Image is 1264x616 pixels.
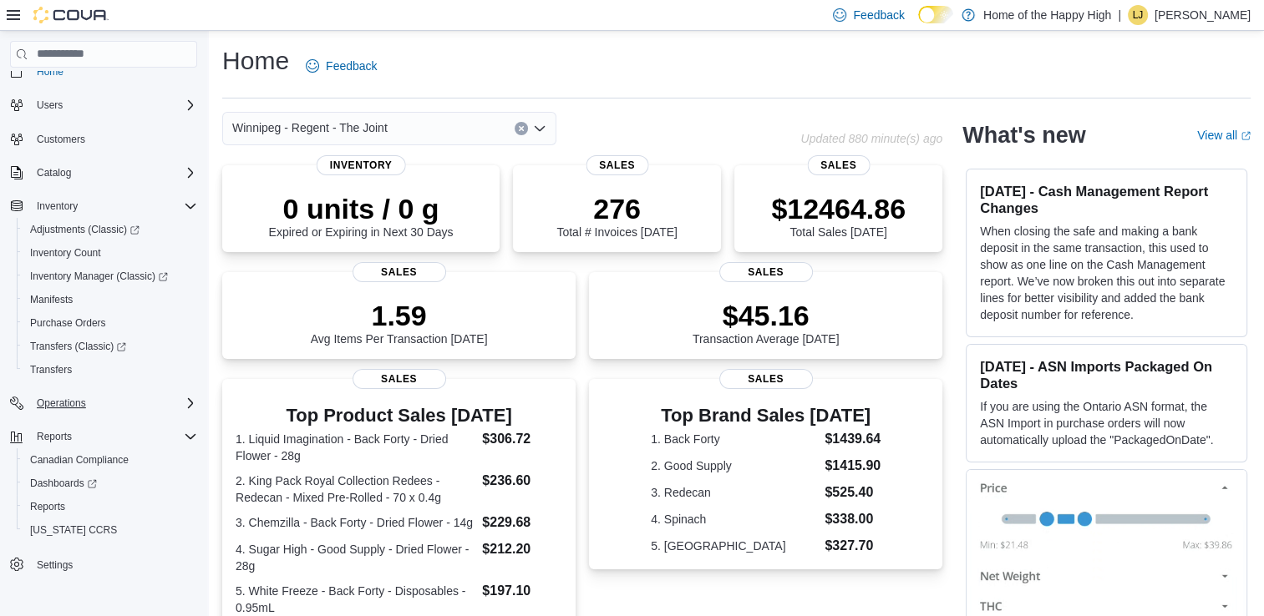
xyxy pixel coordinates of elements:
h1: Home [222,44,289,78]
span: Adjustments (Classic) [23,220,197,240]
span: Adjustments (Classic) [30,223,140,236]
p: | [1118,5,1121,25]
span: Settings [30,553,197,574]
span: Catalog [30,163,197,183]
a: Home [30,62,70,82]
a: Customers [30,129,92,149]
button: Operations [30,393,93,413]
span: Inventory [317,155,406,175]
a: Dashboards [23,473,104,493]
dt: 3. Chemzilla - Back Forty - Dried Flower - 14g [236,514,475,531]
div: Avg Items Per Transaction [DATE] [311,299,488,346]
dt: 2. Good Supply [651,457,818,474]
img: Cova [33,7,109,23]
a: Transfers [23,360,79,380]
span: Home [30,61,197,82]
a: Reports [23,497,72,517]
h2: What's new [962,122,1085,149]
button: Transfers [17,358,204,381]
span: [US_STATE] CCRS [30,523,117,537]
h3: [DATE] - Cash Management Report Changes [980,183,1233,216]
a: Adjustments (Classic) [17,218,204,241]
a: Purchase Orders [23,313,113,333]
dd: $525.40 [825,482,881,502]
dt: 1. Liquid Imagination - Back Forty - Dried Flower - 28g [236,431,475,464]
span: Dark Mode [918,23,919,24]
button: Inventory [3,194,204,218]
span: Feedback [853,7,904,23]
span: LJ [1133,5,1144,25]
span: Transfers (Classic) [23,336,197,356]
span: Manifests [23,290,197,310]
dt: 3. Redecan [651,484,818,501]
a: Inventory Manager (Classic) [23,266,175,286]
button: [US_STATE] CCRS [17,518,204,542]
span: Transfers [23,360,197,380]
dt: 5. White Freeze - Back Forty - Disposables - 0.95mL [236,583,475,616]
span: Home [37,65,63,78]
dd: $1415.90 [825,456,881,476]
a: View allExternal link [1197,129,1251,142]
span: Customers [30,129,197,149]
span: Sales [719,369,813,389]
button: Inventory [30,196,84,216]
a: Transfers (Classic) [17,335,204,358]
span: Inventory Count [23,243,197,263]
span: Manifests [30,293,73,306]
dd: $1439.64 [825,429,881,449]
div: Transaction Average [DATE] [693,299,840,346]
h3: Top Brand Sales [DATE] [651,406,881,426]
span: Feedback [326,58,377,74]
span: Sales [807,155,870,175]
span: Reports [37,430,72,443]
button: Reports [3,425,204,448]
button: Operations [3,391,204,415]
p: Home of the Happy High [983,5,1111,25]
button: Reports [30,427,79,447]
dd: $327.70 [825,536,881,556]
input: Dark Mode [918,6,953,23]
a: Dashboards [17,472,204,495]
span: Canadian Compliance [23,450,197,470]
span: Operations [30,393,197,413]
dt: 4. Sugar High - Good Supply - Dried Flower - 28g [236,541,475,574]
button: Purchase Orders [17,311,204,335]
div: Total # Invoices [DATE] [556,192,677,239]
a: Feedback [299,49,383,83]
dd: $229.68 [482,512,562,533]
a: Canadian Compliance [23,450,135,470]
span: Inventory Manager (Classic) [23,266,197,286]
p: [PERSON_NAME] [1155,5,1251,25]
dt: 5. [GEOGRAPHIC_DATA] [651,538,818,554]
span: Settings [37,558,73,572]
h3: [DATE] - ASN Imports Packaged On Dates [980,358,1233,391]
span: Sales [586,155,648,175]
span: Users [37,98,63,112]
span: Reports [30,427,197,447]
div: Total Sales [DATE] [771,192,906,239]
span: Dashboards [23,473,197,493]
button: Clear input [515,122,528,135]
a: Settings [30,555,79,575]
span: Reports [30,500,65,513]
span: Canadian Compliance [30,453,129,467]
p: When closing the safe and making a bank deposit in the same transaction, this used to show as one... [980,223,1233,323]
span: Sales [353,262,446,282]
button: Users [30,95,69,115]
dd: $306.72 [482,429,562,449]
a: Manifests [23,290,79,310]
span: Transfers [30,363,72,376]
p: Updated 880 minute(s) ago [800,132,942,145]
span: Washington CCRS [23,520,197,540]
span: Purchase Orders [30,316,106,330]
p: 0 units / 0 g [269,192,454,225]
span: Reports [23,497,197,517]
span: Users [30,95,197,115]
p: If you are using the Ontario ASN format, the ASN Import in purchase orders will now automatically... [980,398,1233,448]
button: Manifests [17,288,204,311]
button: Inventory Count [17,241,204,265]
button: Settings [3,552,204,576]
span: Inventory Count [30,246,101,260]
span: Sales [353,369,446,389]
a: Inventory Manager (Classic) [17,265,204,288]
